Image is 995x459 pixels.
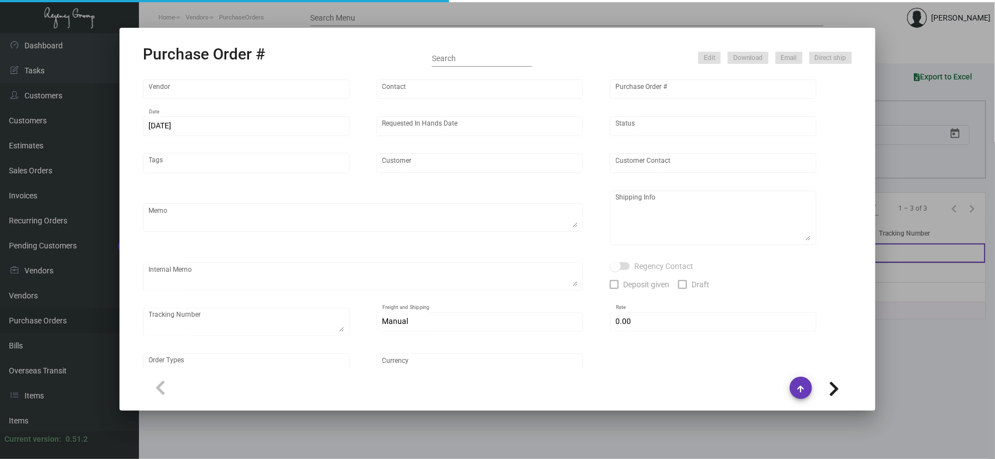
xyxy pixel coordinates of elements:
span: Regency Contact [634,260,693,273]
button: Download [728,52,769,64]
div: Current version: [4,433,61,445]
button: Email [775,52,803,64]
span: Deposit given [623,278,669,291]
span: Draft [691,278,709,291]
button: Edit [698,52,721,64]
div: 0.51.2 [66,433,88,445]
button: Direct ship [809,52,852,64]
span: Edit [704,53,715,63]
span: Download [733,53,763,63]
span: Manual [382,317,409,326]
span: Email [781,53,797,63]
h2: Purchase Order # [143,45,265,64]
span: Direct ship [815,53,847,63]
